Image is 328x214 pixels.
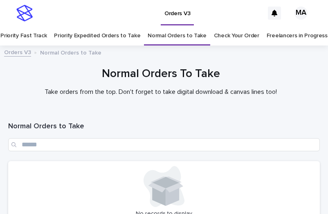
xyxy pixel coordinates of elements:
[16,5,33,21] img: stacker-logo-s-only.png
[8,88,313,96] p: Take orders from the top. Don't forget to take digital download & canvas lines too!
[4,47,31,57] a: Orders V3
[148,26,207,46] a: Normal Orders to Take
[0,26,47,46] a: Priority Fast Track
[267,26,328,46] a: Freelancers in Progress
[54,26,140,46] a: Priority Expedited Orders to Take
[40,48,101,57] p: Normal Orders to Take
[294,7,308,20] div: MA
[8,66,313,82] h1: Normal Orders To Take
[8,122,320,132] h1: Normal Orders to Take
[8,138,320,151] input: Search
[214,26,259,46] a: Check Your Order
